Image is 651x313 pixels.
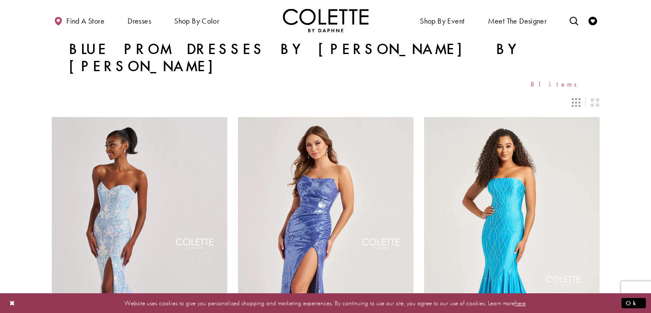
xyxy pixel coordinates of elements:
span: Meet the designer [488,17,547,25]
a: Find a store [52,9,107,32]
p: Website uses cookies to give you personalized shopping and marketing experiences. By continuing t... [62,297,589,309]
div: Layout Controls [47,93,605,112]
span: Switch layout to 3 columns [572,98,580,107]
a: Meet the designer [486,9,549,32]
button: Submit Dialog [621,298,646,308]
h1: Blue Prom Dresses by [PERSON_NAME] by [PERSON_NAME] [69,41,583,75]
span: Shop by color [172,9,221,32]
a: Toggle search [568,9,580,32]
span: Shop by color [174,17,219,25]
span: Find a store [66,17,104,25]
button: Close Dialog [5,295,20,310]
span: Shop By Event [418,9,467,32]
img: Colette by Daphne [283,9,369,32]
a: Check Wishlist [586,9,599,32]
a: here [515,298,526,307]
span: Switch layout to 2 columns [591,98,599,107]
span: Dresses [128,17,151,25]
span: Dresses [125,9,153,32]
span: Shop By Event [420,17,464,25]
span: 81 items [530,81,583,88]
a: Visit Home Page [283,9,369,32]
